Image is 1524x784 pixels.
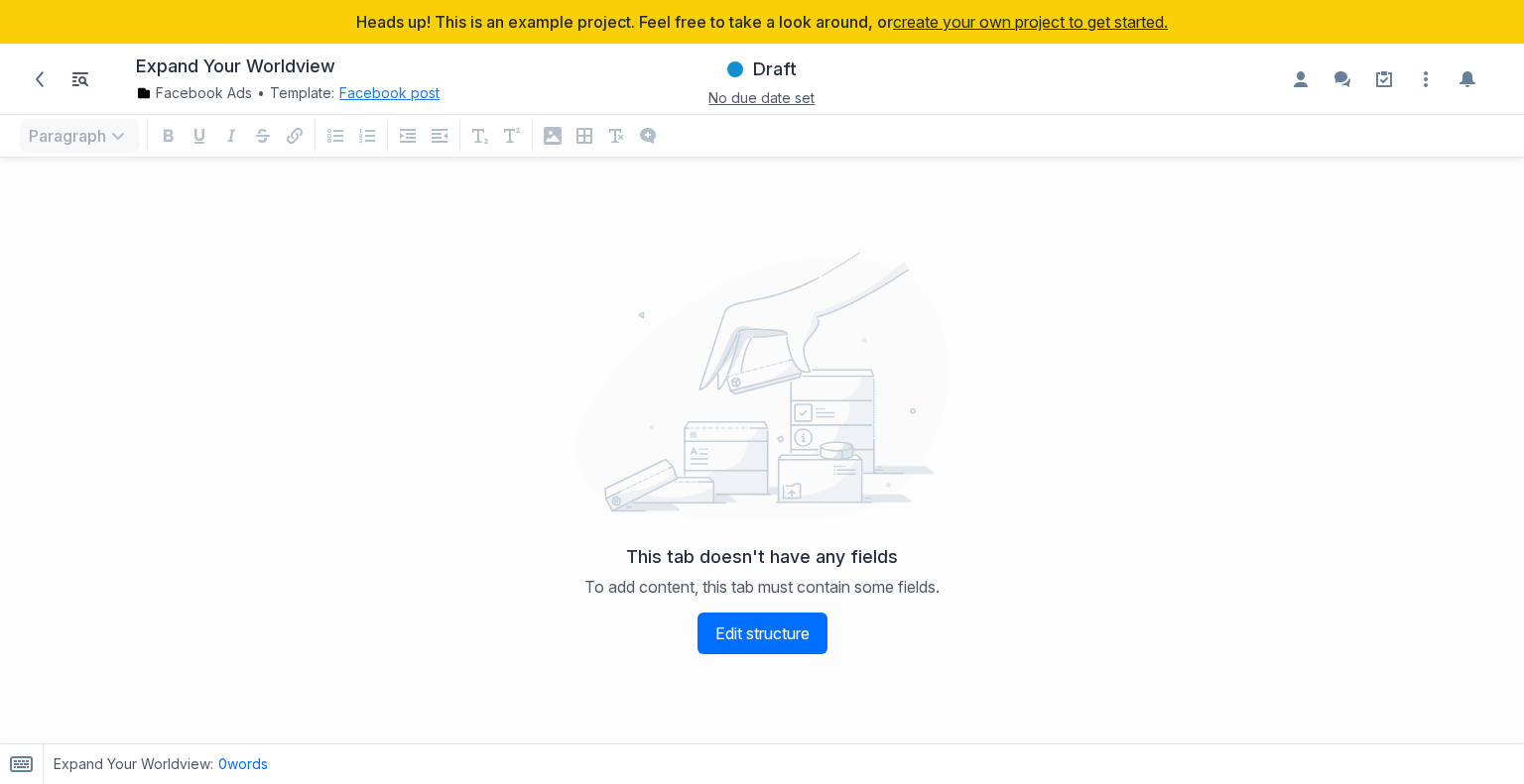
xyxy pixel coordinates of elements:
[136,83,502,103] div: Template:
[1368,63,1400,95] a: Setup guide
[257,83,265,103] span: •
[339,83,440,103] button: Facebook post
[136,56,335,78] h1: Expand Your Worldview
[724,52,800,87] button: Draft
[12,12,1512,32] div: Heads up! This is an example project. Feel free to take a look around, or
[1452,63,1483,95] button: Toggle the notification sidebar
[584,577,940,597] p: To add content, this tab must contain some fields.
[23,62,57,96] a: Back
[753,57,797,81] h3: Draft
[708,87,815,108] button: No due date set
[334,83,440,103] div: Facebook post
[136,83,252,103] a: Facebook Ads
[218,754,268,774] button: 0words
[1285,63,1317,95] button: Enable the assignees sidebar
[893,12,1168,32] button: create your own project to get started.
[16,115,143,157] div: Paragraph
[54,754,213,774] span: Expand Your Worldview :
[64,63,96,95] button: Toggle Item List
[626,545,898,569] h2: This tab doesn't have any fields
[708,89,815,106] span: No due date set
[522,52,1001,106] div: DraftNo due date set
[1327,63,1358,95] button: Enable the commenting sidebar
[698,613,827,654] a: Edit structure
[218,755,268,772] span: 0 words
